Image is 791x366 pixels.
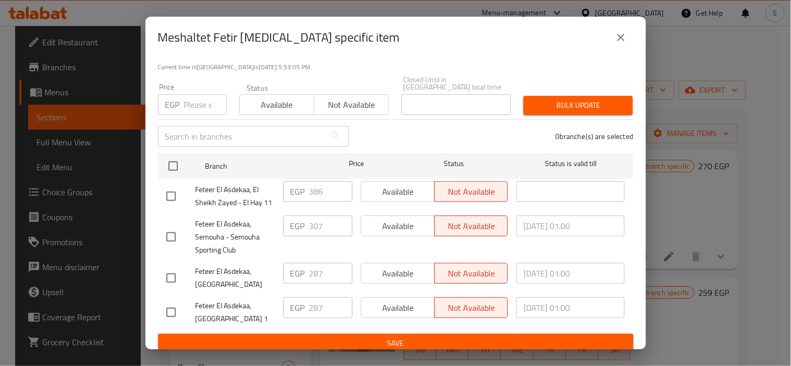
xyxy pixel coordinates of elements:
[524,96,633,115] button: Bulk update
[314,94,389,115] button: Not available
[239,94,314,115] button: Available
[532,99,625,112] span: Bulk update
[158,29,400,46] h2: Meshaltet Fetir [MEDICAL_DATA] specific item
[205,160,313,173] span: Branch
[309,263,352,284] input: Please enter price
[166,337,625,350] span: Save
[309,216,352,236] input: Please enter price
[319,97,385,112] span: Not available
[556,131,634,142] p: 0 branche(s) are selected
[290,301,305,314] p: EGP
[196,183,275,209] span: Feteer El Asdekaa, El Sheikh Zayed - El Hay 11
[244,97,310,112] span: Available
[609,25,634,50] button: close
[516,157,625,170] span: Status is valid till
[165,98,180,111] p: EGP
[184,94,227,115] input: Please enter price
[196,299,275,325] span: Feteer El Asdekaa, [GEOGRAPHIC_DATA] 1
[322,157,391,170] span: Price
[290,220,305,232] p: EGP
[399,157,508,170] span: Status
[309,181,352,202] input: Please enter price
[290,267,305,280] p: EGP
[290,185,305,198] p: EGP
[158,334,634,353] button: Save
[196,218,275,257] span: Feteer El Asdekaa, Semouha - Semouha Sporting Club
[196,265,275,291] span: Feteer El Asdekaa, [GEOGRAPHIC_DATA]
[309,297,352,318] input: Please enter price
[158,62,634,72] p: Current time in [GEOGRAPHIC_DATA] is [DATE] 5:53:05 PM
[158,126,325,147] input: Search in branches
